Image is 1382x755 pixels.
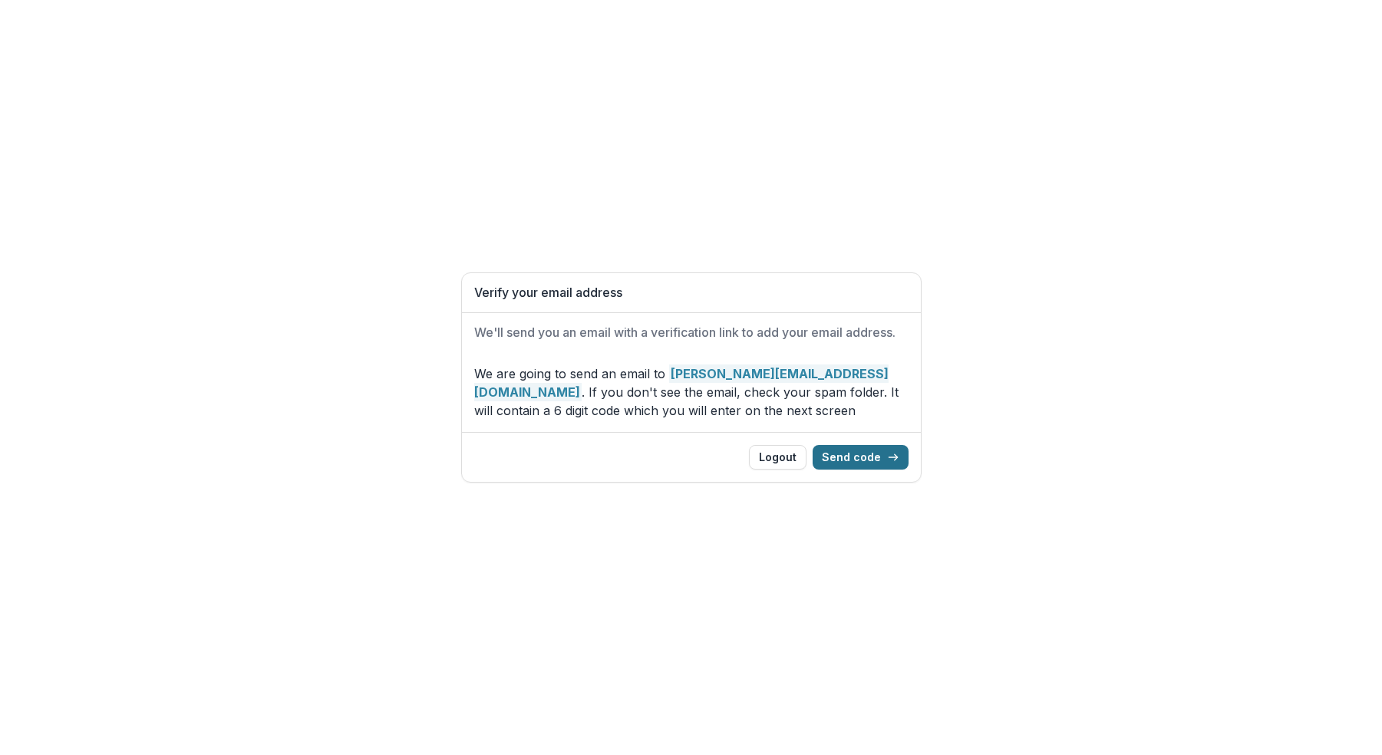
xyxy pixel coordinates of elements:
[474,364,909,420] p: We are going to send an email to . If you don't see the email, check your spam folder. It will co...
[474,285,909,300] h1: Verify your email address
[749,445,806,470] button: Logout
[474,364,889,401] strong: [PERSON_NAME][EMAIL_ADDRESS][DOMAIN_NAME]
[474,325,909,340] h2: We'll send you an email with a verification link to add your email address.
[813,445,909,470] button: Send code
